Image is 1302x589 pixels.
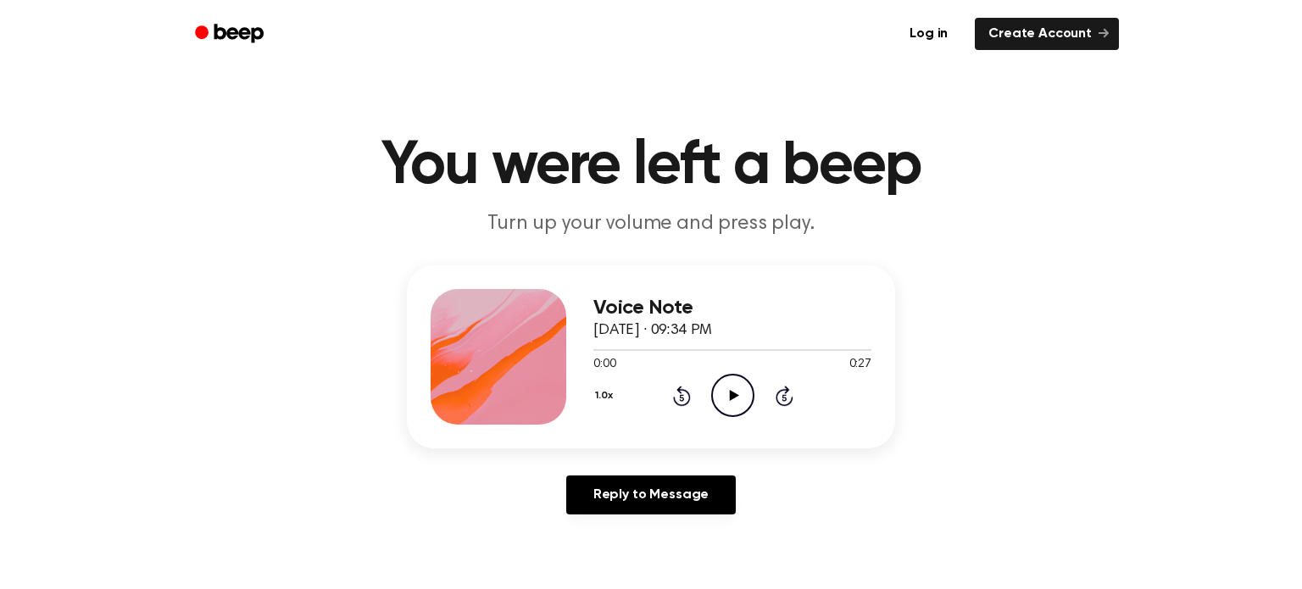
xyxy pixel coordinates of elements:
h3: Voice Note [593,297,871,320]
p: Turn up your volume and press play. [325,210,976,238]
a: Create Account [975,18,1119,50]
span: [DATE] · 09:34 PM [593,323,712,338]
a: Beep [183,18,279,51]
span: 0:27 [849,356,871,374]
h1: You were left a beep [217,136,1085,197]
button: 1.0x [593,381,619,410]
a: Reply to Message [566,475,736,514]
a: Log in [893,14,965,53]
span: 0:00 [593,356,615,374]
